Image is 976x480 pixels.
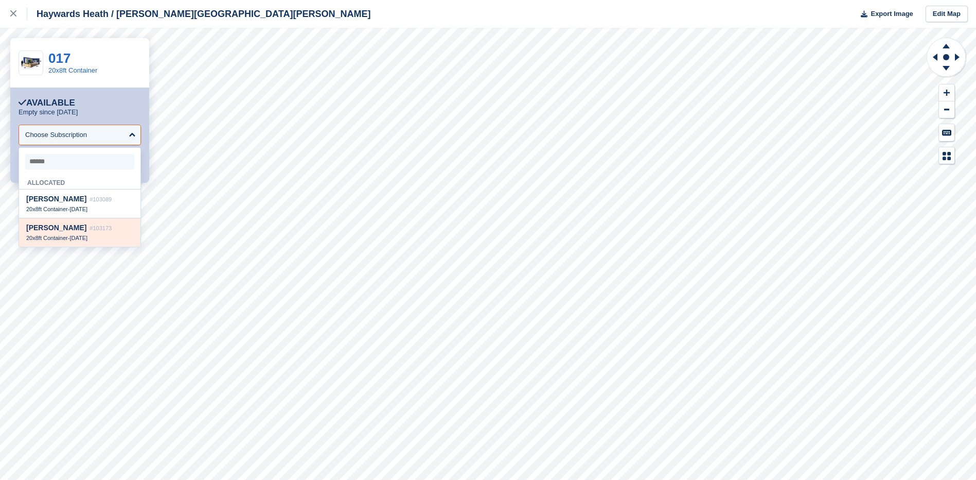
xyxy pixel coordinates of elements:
[48,50,70,66] a: 017
[90,225,112,231] span: #103173
[69,206,87,212] span: [DATE]
[48,66,97,74] a: 20x8ft Container
[871,9,913,19] span: Export Image
[25,130,87,140] div: Choose Subscription
[19,108,78,116] p: Empty since [DATE]
[26,206,68,212] span: 20x8ft Container
[26,205,133,213] div: -
[26,234,133,242] div: -
[939,147,954,164] button: Map Legend
[855,6,913,23] button: Export Image
[26,195,86,203] span: [PERSON_NAME]
[939,84,954,101] button: Zoom In
[19,174,140,190] div: Allocated
[69,235,87,241] span: [DATE]
[19,98,75,108] div: Available
[90,196,112,202] span: #103089
[19,54,43,72] img: 20-ft-container%20(5).jpg
[26,224,86,232] span: [PERSON_NAME]
[939,101,954,118] button: Zoom Out
[26,235,68,241] span: 20x8ft Container
[926,6,968,23] a: Edit Map
[939,124,954,141] button: Keyboard Shortcuts
[27,8,370,20] div: Haywards Heath / [PERSON_NAME][GEOGRAPHIC_DATA][PERSON_NAME]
